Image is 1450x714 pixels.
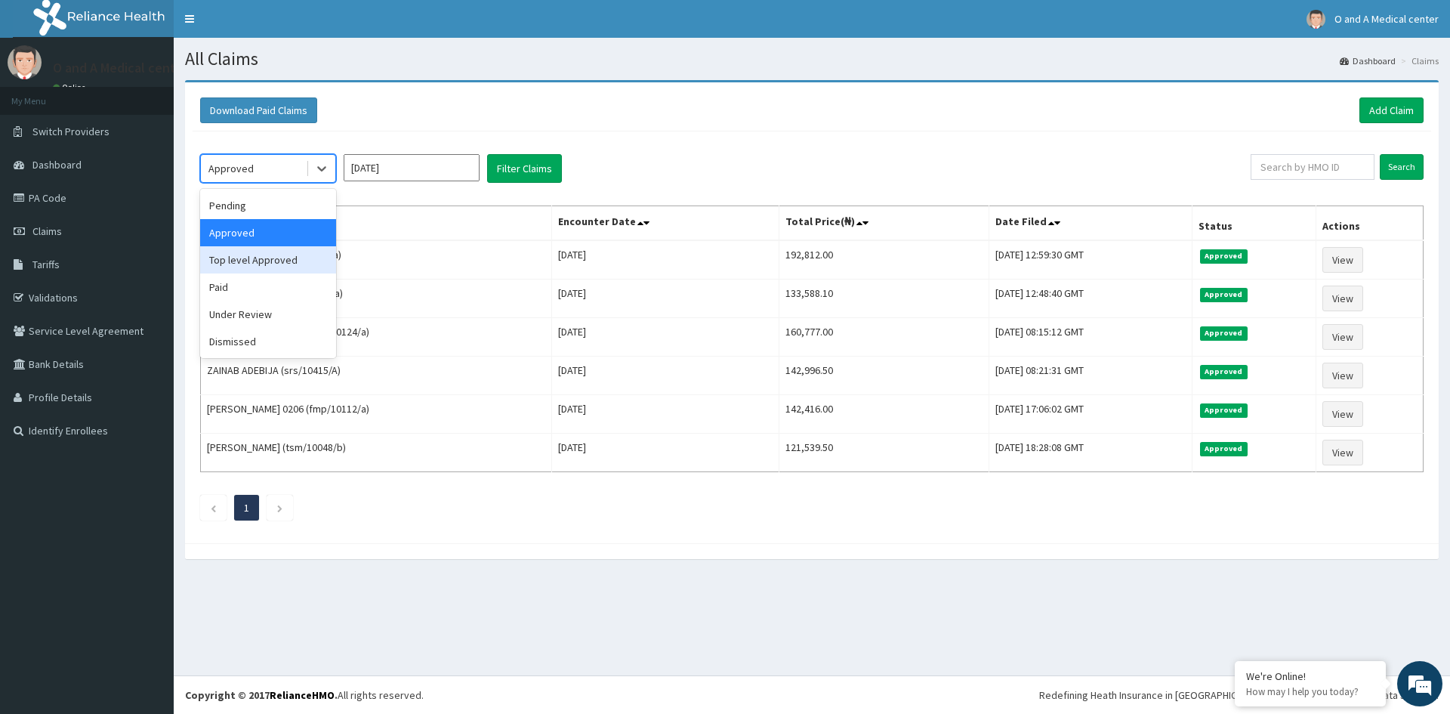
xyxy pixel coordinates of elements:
button: Download Paid Claims [200,97,317,123]
th: Date Filed [989,206,1192,241]
td: [PERSON_NAME] 0206 (fmp/10112/a) [201,395,552,434]
td: 192,812.00 [779,240,989,280]
td: [DATE] [552,434,779,472]
div: We're Online! [1246,669,1374,683]
a: View [1322,440,1363,465]
a: Previous page [210,501,217,515]
td: [DATE] 08:21:31 GMT [989,357,1192,395]
span: Dashboard [32,158,82,172]
p: O and A Medical center [53,61,188,75]
td: [PERSON_NAME] 0233 (fmp/10124/a) [201,318,552,357]
div: Top level Approved [200,246,336,274]
input: Select Month and Year [344,154,480,181]
strong: Copyright © 2017 . [185,688,338,702]
td: 160,777.00 [779,318,989,357]
footer: All rights reserved. [174,675,1450,714]
div: Paid [200,274,336,301]
td: [DATE] 12:48:40 GMT [989,280,1192,318]
p: How may I help you today? [1246,685,1374,698]
span: Approved [1200,326,1248,340]
span: Approved [1200,288,1248,301]
span: O and A Medical center [1334,12,1439,26]
div: Redefining Heath Insurance in [GEOGRAPHIC_DATA] using Telemedicine and Data Science! [1039,688,1439,703]
li: Claims [1397,54,1439,67]
span: Switch Providers [32,125,110,138]
img: User Image [1307,10,1325,29]
td: [DATE] [552,280,779,318]
textarea: Type your message and hit 'Enter' [8,413,288,465]
a: Add Claim [1359,97,1424,123]
img: User Image [8,45,42,79]
div: Approved [208,161,254,176]
td: [DATE] [552,357,779,395]
td: 142,996.50 [779,357,989,395]
a: View [1322,363,1363,388]
input: Search by HMO ID [1251,154,1374,180]
td: [DATE] [552,395,779,434]
a: Dashboard [1340,54,1396,67]
th: Actions [1316,206,1423,241]
td: [DATE] [552,240,779,280]
div: Dismissed [200,328,336,355]
td: 142,416.00 [779,395,989,434]
button: Filter Claims [487,154,562,183]
td: [DATE] 17:06:02 GMT [989,395,1192,434]
div: Under Review [200,301,336,328]
div: Approved [200,219,336,246]
td: [PERSON_NAME] (oht/10405/a) [201,280,552,318]
td: [PERSON_NAME] (tfe/10897/a) [201,240,552,280]
span: Approved [1200,403,1248,417]
div: Chat with us now [79,85,254,104]
td: 121,539.50 [779,434,989,472]
td: ZAINAB ADEBIJA (srs/10415/A) [201,357,552,395]
th: Total Price(₦) [779,206,989,241]
a: View [1322,401,1363,427]
h1: All Claims [185,49,1439,69]
td: 133,588.10 [779,280,989,318]
th: Name [201,206,552,241]
span: Approved [1200,442,1248,456]
input: Search [1380,154,1424,180]
a: View [1322,247,1363,273]
td: [DATE] 12:59:30 GMT [989,240,1192,280]
a: Online [53,82,89,93]
a: Next page [276,501,283,515]
span: Approved [1200,249,1248,263]
th: Status [1192,206,1316,241]
th: Encounter Date [552,206,779,241]
span: Tariffs [32,258,60,271]
div: Minimize live chat window [248,8,284,44]
td: [DATE] 08:15:12 GMT [989,318,1192,357]
a: Page 1 is your current page [244,501,249,515]
a: View [1322,324,1363,350]
div: Pending [200,192,336,219]
a: View [1322,286,1363,311]
td: [PERSON_NAME] (tsm/10048/b) [201,434,552,472]
td: [DATE] [552,318,779,357]
td: [DATE] 18:28:08 GMT [989,434,1192,472]
img: d_794563401_company_1708531726252_794563401 [28,76,61,113]
span: We're online! [88,190,208,343]
a: RelianceHMO [270,688,335,702]
span: Approved [1200,365,1248,379]
span: Claims [32,224,62,238]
